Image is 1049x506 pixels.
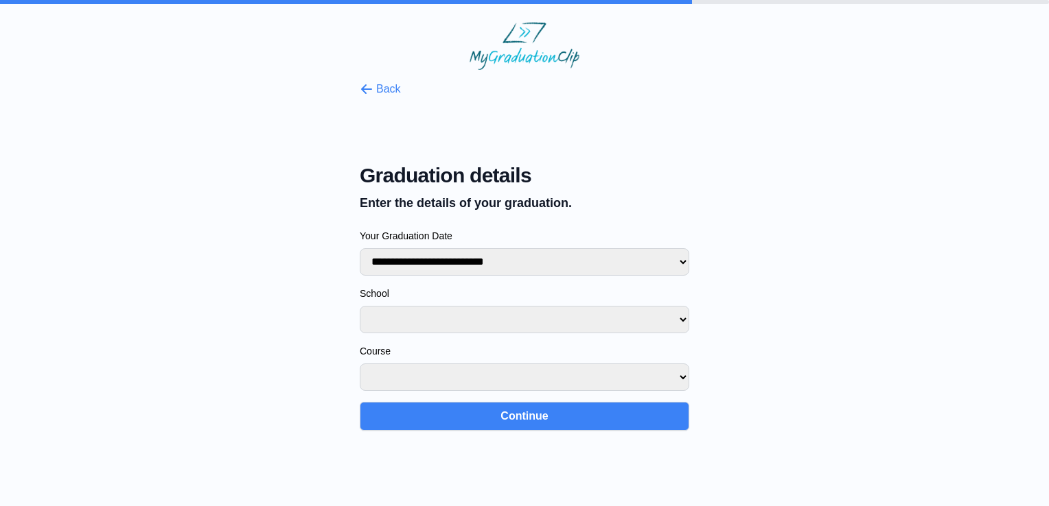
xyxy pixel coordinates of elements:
label: School [360,287,689,300]
button: Back [360,81,401,97]
label: Course [360,344,689,358]
span: Graduation details [360,163,689,188]
img: MyGraduationClip [470,22,579,70]
label: Your Graduation Date [360,229,689,243]
button: Continue [360,402,689,431]
p: Enter the details of your graduation. [360,193,689,213]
